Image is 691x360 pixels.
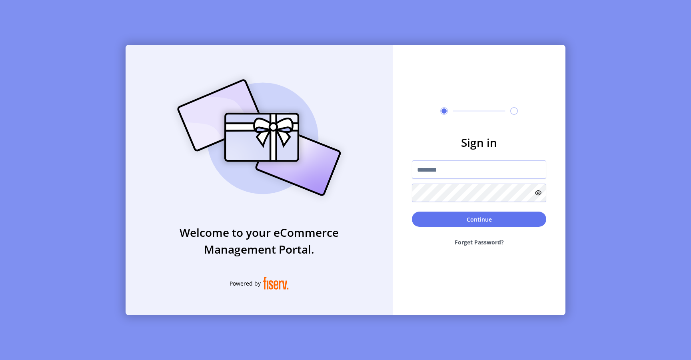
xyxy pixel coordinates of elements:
img: card_Illustration.svg [165,70,353,205]
button: Forget Password? [412,232,546,253]
span: Powered by [230,279,261,288]
h3: Sign in [412,134,546,151]
button: Continue [412,212,546,227]
h3: Welcome to your eCommerce Management Portal. [126,224,393,258]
